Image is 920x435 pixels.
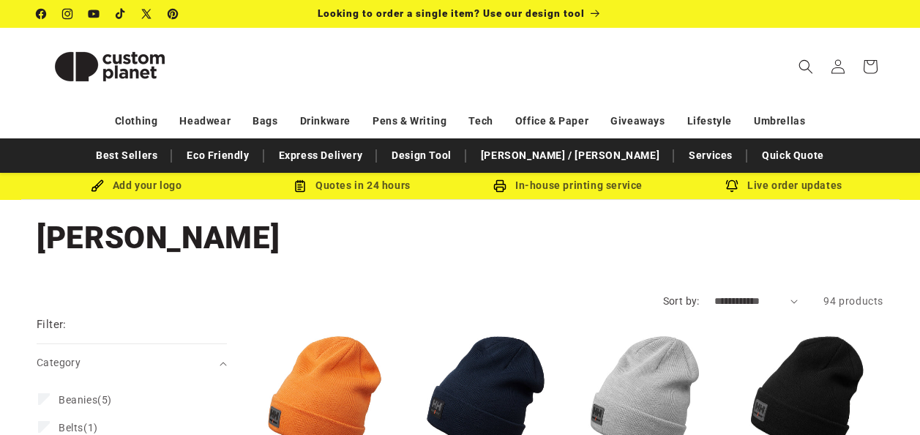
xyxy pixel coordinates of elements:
[790,51,822,83] summary: Search
[253,108,277,134] a: Bags
[493,179,506,193] img: In-house printing
[687,108,732,134] a: Lifestyle
[59,393,112,406] span: (5)
[373,108,446,134] a: Pens & Writing
[681,143,740,168] a: Services
[31,28,189,105] a: Custom Planet
[515,108,588,134] a: Office & Paper
[37,316,67,333] h2: Filter:
[91,179,104,193] img: Brush Icon
[847,365,920,435] iframe: Chat Widget
[755,143,831,168] a: Quick Quote
[89,143,165,168] a: Best Sellers
[663,295,700,307] label: Sort by:
[244,176,460,195] div: Quotes in 24 hours
[37,34,183,100] img: Custom Planet
[725,179,738,193] img: Order updates
[115,108,158,134] a: Clothing
[460,176,676,195] div: In-house printing service
[29,176,244,195] div: Add your logo
[293,179,307,193] img: Order Updates Icon
[823,295,883,307] span: 94 products
[300,108,351,134] a: Drinkware
[179,143,256,168] a: Eco Friendly
[59,422,83,434] span: Belts
[468,108,493,134] a: Tech
[318,7,585,19] span: Looking to order a single item? Use our design tool
[272,143,370,168] a: Express Delivery
[610,108,665,134] a: Giveaways
[474,143,667,168] a: [PERSON_NAME] / [PERSON_NAME]
[754,108,805,134] a: Umbrellas
[676,176,892,195] div: Live order updates
[37,218,883,258] h1: [PERSON_NAME]
[59,394,97,406] span: Beanies
[59,421,98,434] span: (1)
[37,357,81,368] span: Category
[384,143,459,168] a: Design Tool
[179,108,231,134] a: Headwear
[37,344,227,382] summary: Category (0 selected)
